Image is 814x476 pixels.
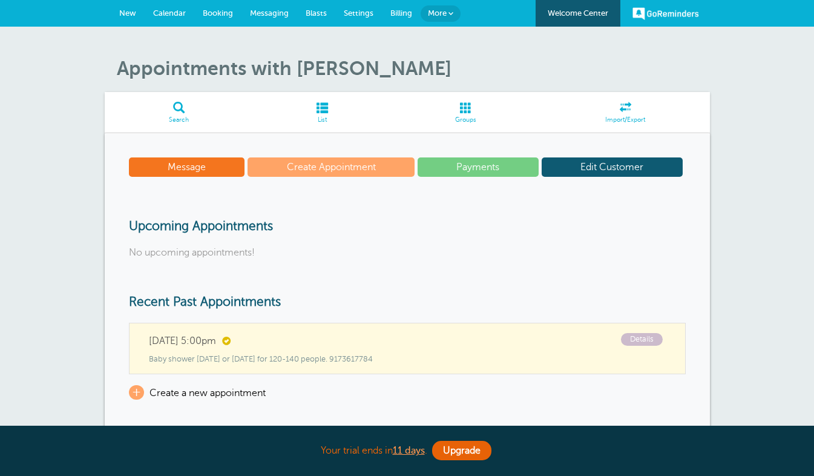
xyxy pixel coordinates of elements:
span: More [428,8,447,18]
h3: Upcoming Appointments [129,219,686,234]
span: Blasts [306,8,327,18]
div: Your trial ends in . [105,438,710,464]
span: Billing [390,8,412,18]
h1: Appointments with [PERSON_NAME] [117,57,710,80]
a: Details [621,333,666,346]
a: List [253,92,391,133]
span: Groups [397,116,535,124]
a: Groups [391,92,541,133]
a: Payments [418,157,539,177]
span: Messaging [250,8,289,18]
a: Upgrade [432,441,491,460]
span: List [259,116,385,124]
h3: Recent Past Appointments [129,295,686,310]
a: Edit Customer [542,157,683,177]
span: Settings [344,8,373,18]
span: Calendar [153,8,186,18]
span: Create a new appointment [149,388,266,398]
span: New [119,8,136,18]
span: Booking [203,8,233,18]
span: [DATE] 5:00pm [149,333,666,347]
a: + Create a new appointment [129,388,266,398]
a: Create Appointment [248,157,415,177]
span: Details [621,333,663,346]
p: No upcoming appointments! [129,247,686,259]
span: Search [111,116,248,124]
a: 11 days [393,445,425,456]
a: Message [129,157,245,177]
span: + [129,385,144,400]
span: Import/Export [547,116,704,124]
span: Baby shower [DATE] or [DATE] for 120-140 people. 9173617784 [149,355,666,364]
a: Search [105,92,254,133]
a: Import/Export [541,92,710,133]
a: More [421,5,461,22]
iframe: Resource center [766,428,802,464]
